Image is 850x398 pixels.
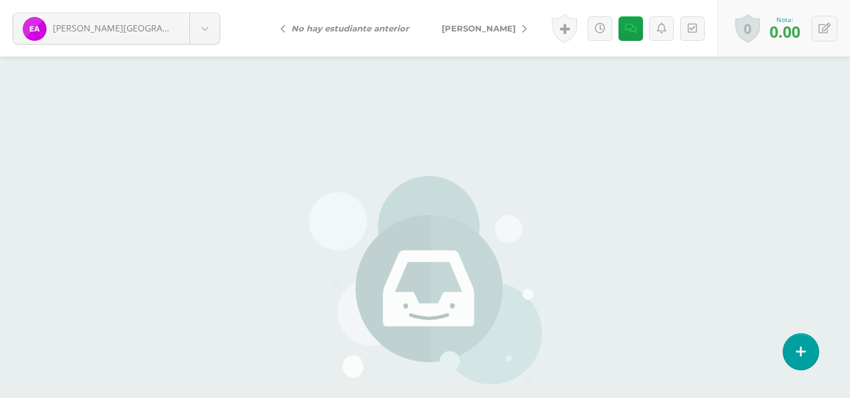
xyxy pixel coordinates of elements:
i: No hay estudiante anterior [291,23,409,33]
span: [PERSON_NAME] [442,23,516,33]
a: [PERSON_NAME] [425,13,537,43]
img: c61766d6cf6a82697523141b6ea2ccee.png [23,17,47,41]
a: [PERSON_NAME][GEOGRAPHIC_DATA] [13,13,220,44]
a: No hay estudiante anterior [271,13,425,43]
img: stages.png [309,176,542,390]
div: Nota: [769,15,800,24]
span: [PERSON_NAME][GEOGRAPHIC_DATA] [53,22,211,34]
span: 0.00 [769,21,800,42]
a: 0 [735,14,760,43]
